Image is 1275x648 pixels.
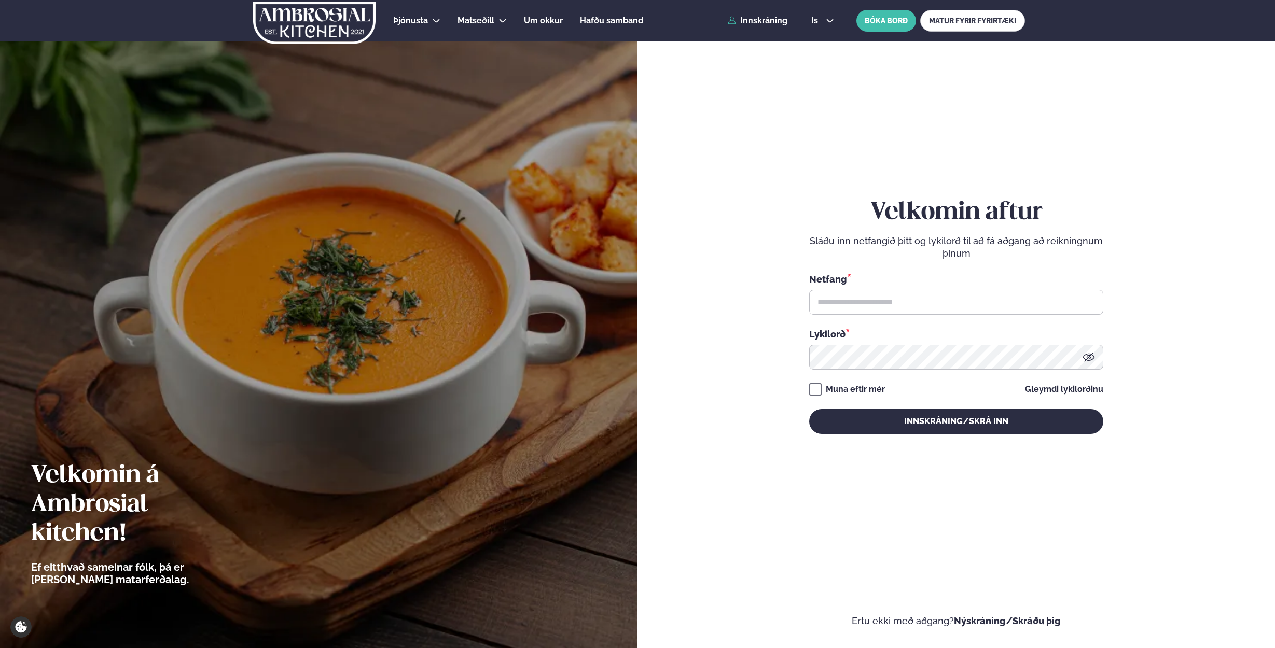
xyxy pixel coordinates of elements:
[728,16,787,25] a: Innskráning
[809,235,1103,260] p: Sláðu inn netfangið þitt og lykilorð til að fá aðgang að reikningnum þínum
[10,616,32,638] a: Cookie settings
[809,409,1103,434] button: Innskráning/Skrá inn
[954,615,1061,626] a: Nýskráning/Skráðu þig
[856,10,916,32] button: BÓKA BORÐ
[811,17,821,25] span: is
[458,16,494,25] span: Matseðill
[809,272,1103,286] div: Netfang
[524,15,563,27] a: Um okkur
[458,15,494,27] a: Matseðill
[803,17,842,25] button: is
[393,15,428,27] a: Þjónusta
[524,16,563,25] span: Um okkur
[31,461,246,548] h2: Velkomin á Ambrosial kitchen!
[669,615,1244,627] p: Ertu ekki með aðgang?
[253,2,377,44] img: logo
[580,16,643,25] span: Hafðu samband
[580,15,643,27] a: Hafðu samband
[809,198,1103,227] h2: Velkomin aftur
[809,327,1103,341] div: Lykilorð
[920,10,1025,32] a: MATUR FYRIR FYRIRTÆKI
[393,16,428,25] span: Þjónusta
[1025,385,1103,393] a: Gleymdi lykilorðinu
[31,561,246,586] p: Ef eitthvað sameinar fólk, þá er [PERSON_NAME] matarferðalag.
